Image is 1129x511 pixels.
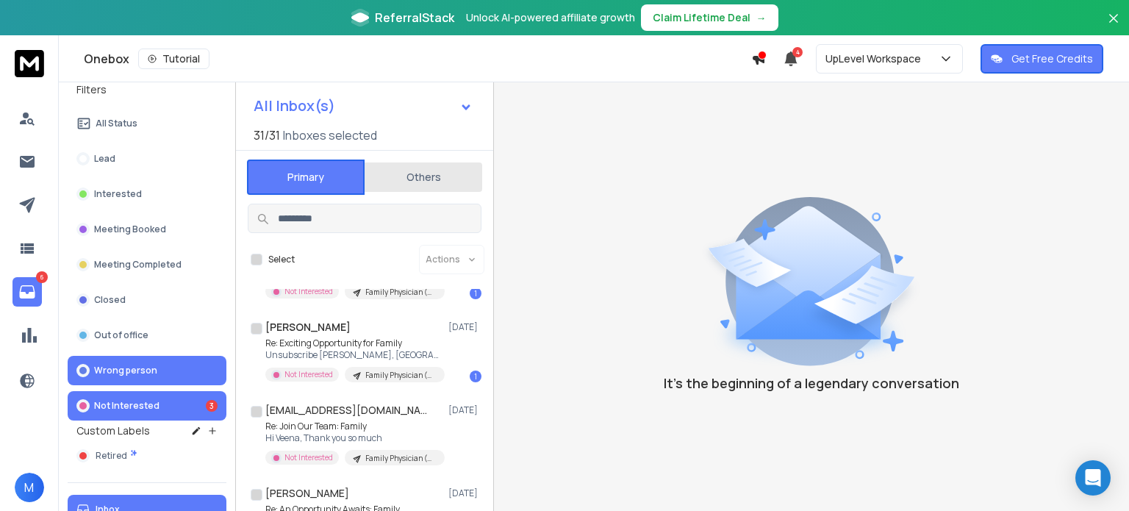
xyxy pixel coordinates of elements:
p: [DATE] [448,321,481,333]
span: 31 / 31 [254,126,280,144]
button: All Inbox(s) [242,91,484,121]
h1: All Inbox(s) [254,99,335,113]
p: Family Physician (MA-0028) [365,287,436,298]
p: Interested [94,188,142,200]
button: Lead [68,144,226,174]
p: Get Free Credits [1011,51,1093,66]
p: Not Interested [94,400,160,412]
button: Primary [247,160,365,195]
button: Others [365,161,482,193]
h1: [EMAIL_ADDRESS][DOMAIN_NAME] [265,403,427,418]
p: Lead [94,153,115,165]
button: Get Free Credits [981,44,1103,74]
h1: [PERSON_NAME] [265,486,349,501]
p: Re: Join Our Team: Family [265,421,442,432]
h3: Filters [68,79,226,100]
button: All Status [68,109,226,138]
h3: Inboxes selected [283,126,377,144]
p: [DATE] [448,404,481,416]
a: 6 [12,277,42,307]
p: Meeting Booked [94,224,166,235]
span: ReferralStack [375,9,454,26]
button: Interested [68,179,226,209]
h3: Custom Labels [76,424,150,438]
p: UpLevel Workspace [825,51,927,66]
p: Family Physician (MA-0028) [365,453,436,464]
div: 3 [206,400,218,412]
p: Re: Exciting Opportunity for Family [265,337,442,349]
span: 4 [792,47,803,57]
div: 1 [470,287,481,299]
p: Hi Veena, Thank you so much [265,432,442,444]
h1: [PERSON_NAME] [265,320,351,335]
p: Wrong person [94,365,157,376]
p: 6 [36,271,48,283]
p: It’s the beginning of a legendary conversation [664,373,959,393]
button: Closed [68,285,226,315]
button: Claim Lifetime Deal→ [641,4,778,31]
p: Unlock AI-powered affiliate growth [466,10,635,25]
div: Onebox [84,49,751,69]
button: Meeting Completed [68,250,226,279]
button: M [15,473,44,502]
button: Retired [68,441,226,471]
p: Family Physician (MA-0028) [365,370,436,381]
p: Not Interested [284,369,333,380]
p: Meeting Completed [94,259,182,271]
button: Wrong person [68,356,226,385]
button: Not Interested3 [68,391,226,421]
button: Meeting Booked [68,215,226,244]
span: Retired [96,450,127,462]
p: Not Interested [284,452,333,463]
p: All Status [96,118,137,129]
button: Close banner [1104,9,1123,44]
button: Tutorial [138,49,209,69]
label: Select [268,254,295,265]
p: Closed [94,294,126,306]
button: Out of office [68,321,226,350]
p: Unsubscribe [PERSON_NAME], [GEOGRAPHIC_DATA], [265,349,442,361]
p: [DATE] [448,487,481,499]
div: Open Intercom Messenger [1075,460,1111,496]
p: Not Interested [284,286,333,297]
p: Out of office [94,329,148,341]
div: 1 [470,371,481,382]
span: → [756,10,767,25]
